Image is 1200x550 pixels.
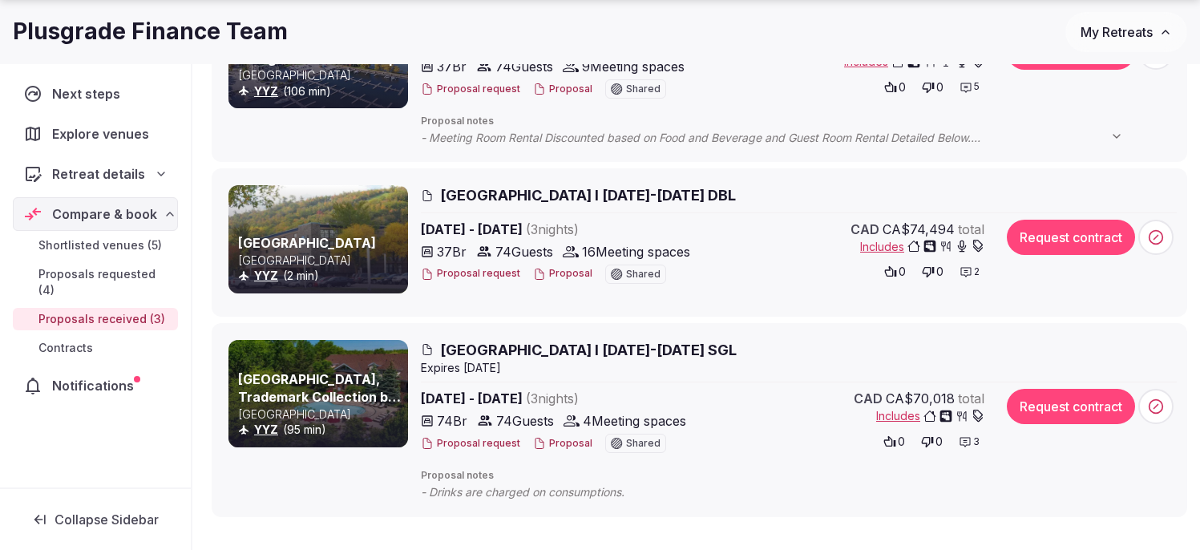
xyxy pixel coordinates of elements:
[13,77,178,111] a: Next steps
[851,220,879,239] span: CAD
[899,79,906,95] span: 0
[238,268,405,284] div: (2 min)
[533,437,592,451] button: Proposal
[38,266,172,298] span: Proposals requested (4)
[421,115,1177,128] span: Proposal notes
[1007,389,1135,424] button: Request contract
[583,411,686,431] span: 4 Meeting spaces
[876,408,984,424] button: Includes
[626,269,661,279] span: Shared
[958,389,984,408] span: total
[879,76,911,99] button: 0
[898,434,905,450] span: 0
[52,84,127,103] span: Next steps
[440,340,737,360] span: [GEOGRAPHIC_DATA] I [DATE]-[DATE] SGL
[495,57,553,76] span: 74 Guests
[854,389,883,408] span: CAD
[421,484,657,500] span: - Drinks are charged on consumptions.
[526,390,579,406] span: ( 3 night s )
[52,164,145,184] span: Retreat details
[254,269,278,282] a: YYZ
[1065,12,1187,52] button: My Retreats
[13,263,178,301] a: Proposals requested (4)
[13,308,178,330] a: Proposals received (3)
[421,83,520,96] button: Proposal request
[238,371,401,423] a: [GEOGRAPHIC_DATA], Trademark Collection by Wyndham
[886,389,955,408] span: CA$70,018
[55,512,159,528] span: Collapse Sidebar
[879,431,910,453] button: 0
[860,239,984,255] button: Includes
[936,79,943,95] span: 0
[13,337,178,359] a: Contracts
[496,411,554,431] span: 74 Guests
[238,51,405,67] a: Living Water Resort & Spa
[879,261,911,283] button: 0
[582,57,685,76] span: 9 Meeting spaces
[421,267,520,281] button: Proposal request
[13,502,178,537] button: Collapse Sidebar
[626,439,661,448] span: Shared
[974,265,980,279] span: 2
[533,83,592,96] button: Proposal
[954,431,984,453] button: 3
[917,261,948,283] button: 0
[238,67,405,83] p: [GEOGRAPHIC_DATA]
[1081,24,1153,40] span: My Retreats
[917,76,948,99] button: 0
[238,422,405,438] div: (95 min)
[254,84,278,98] a: YYZ
[38,237,162,253] span: Shortlisted venues (5)
[582,242,690,261] span: 16 Meeting spaces
[52,124,156,144] span: Explore venues
[935,434,943,450] span: 0
[955,261,984,283] button: 2
[13,117,178,151] a: Explore venues
[440,185,736,205] span: [GEOGRAPHIC_DATA] I [DATE]-[DATE] DBL
[52,376,140,395] span: Notifications
[533,267,592,281] button: Proposal
[238,235,376,251] a: [GEOGRAPHIC_DATA]
[38,340,93,356] span: Contracts
[495,242,553,261] span: 74 Guests
[421,220,703,239] span: [DATE] - [DATE]
[437,57,467,76] span: 37 Br
[13,16,288,47] h1: Plusgrade Finance Team
[421,437,520,451] button: Proposal request
[958,220,984,239] span: total
[238,406,405,423] p: [GEOGRAPHIC_DATA]
[1007,220,1135,255] button: Request contract
[421,469,1177,483] span: Proposal notes
[238,83,405,99] div: (106 min)
[437,411,467,431] span: 74 Br
[883,220,955,239] span: CA$74,494
[437,242,467,261] span: 37 Br
[254,423,278,436] a: YYZ
[421,130,1139,146] span: - Meeting Room Rental Discounted based on Food and Beverage and Guest Room Rental Detailed Below....
[526,221,579,237] span: ( 3 night s )
[916,431,947,453] button: 0
[973,435,980,449] span: 3
[38,311,165,327] span: Proposals received (3)
[936,264,943,280] span: 0
[899,264,906,280] span: 0
[13,234,178,257] a: Shortlisted venues (5)
[421,360,1177,376] div: Expire s [DATE]
[626,84,661,94] span: Shared
[13,369,178,402] a: Notifications
[52,204,157,224] span: Compare & book
[238,253,405,269] p: [GEOGRAPHIC_DATA]
[974,80,980,94] span: 5
[955,76,984,99] button: 5
[421,389,703,408] span: [DATE] - [DATE]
